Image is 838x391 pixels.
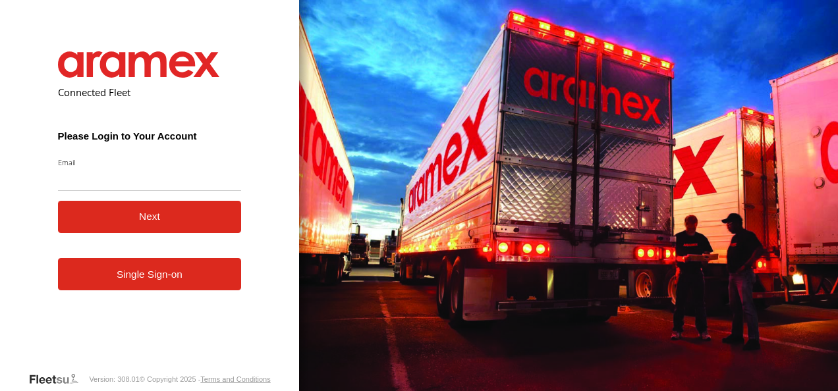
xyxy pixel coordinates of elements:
div: Version: 308.01 [89,375,139,383]
a: Visit our Website [28,373,89,386]
h2: Connected Fleet [58,86,242,99]
a: Terms and Conditions [200,375,270,383]
label: Email [58,157,242,167]
img: Aramex [58,51,220,78]
h3: Please Login to Your Account [58,130,242,142]
div: © Copyright 2025 - [140,375,271,383]
a: Single Sign-on [58,258,242,290]
button: Next [58,201,242,233]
